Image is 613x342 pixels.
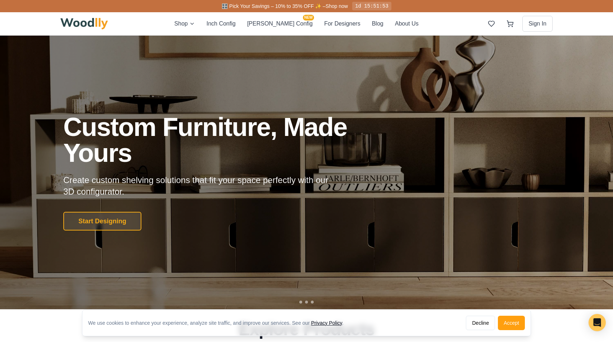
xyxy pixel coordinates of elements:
[372,19,383,28] button: Blog
[466,316,495,330] button: Decline
[63,174,340,197] p: Create custom shelving solutions that fit your space perfectly with our 3D configurator.
[247,19,313,28] button: [PERSON_NAME] ConfigNEW
[589,314,606,331] div: Open Intercom Messenger
[303,15,314,20] span: NEW
[63,212,141,231] button: Start Designing
[326,3,348,9] a: Shop now
[498,316,525,330] button: Accept
[63,114,386,166] h1: Custom Furniture, Made Yours
[88,319,349,327] div: We use cookies to enhance your experience, analyze site traffic, and improve our services. See our .
[60,18,108,29] img: Woodlly
[174,19,195,28] button: Shop
[522,16,553,32] button: Sign In
[222,3,325,9] span: 🎛️ Pick Your Savings – 10% to 35% OFF ✨ –
[324,19,360,28] button: For Designers
[352,2,391,10] div: 1d 15:51:53
[206,19,236,28] button: Inch Config
[311,320,342,326] a: Privacy Policy
[395,19,419,28] button: About Us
